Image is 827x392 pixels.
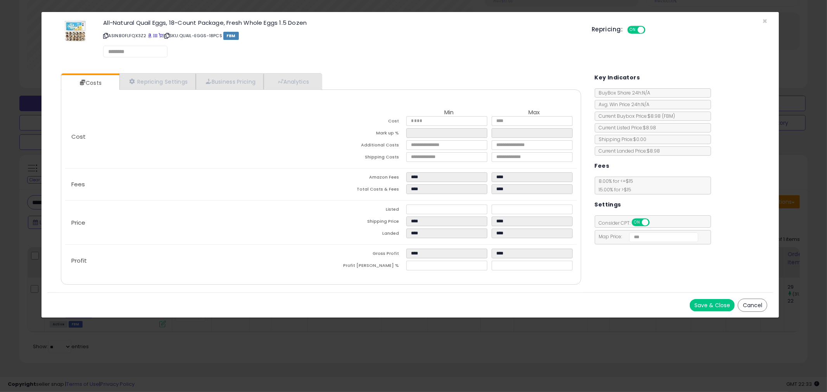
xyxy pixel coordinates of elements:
span: Current Listed Price: $8.98 [595,124,656,131]
td: Shipping Price [321,217,406,229]
span: OFF [648,219,661,226]
span: ( FBM ) [662,113,675,119]
td: Mark up % [321,128,406,140]
span: × [762,15,767,27]
a: Costs [61,75,119,91]
span: $8.98 [648,113,675,119]
a: All offer listings [153,33,157,39]
span: Avg. Win Price 24h: N/A [595,101,650,108]
span: Consider CPT: [595,220,660,226]
span: OFF [644,27,657,33]
td: Total Costs & Fees [321,184,406,196]
button: Cancel [738,299,767,312]
span: ON [632,219,642,226]
span: Shipping Price: $0.00 [595,136,647,143]
p: Fees [65,181,321,187]
p: ASIN: B0FLFQX3Z2 | SKU: QUAIL-EGGS-18PCS [103,29,580,42]
span: 15.00 % for > $15 [595,186,632,193]
p: Price [65,220,321,226]
h5: Repricing: [592,26,623,33]
a: BuyBox page [148,33,152,39]
h5: Settings [595,200,621,210]
span: Map Price: [595,233,699,240]
th: Max [492,109,577,116]
th: Min [406,109,492,116]
span: Current Landed Price: $8.98 [595,148,660,154]
span: ON [628,27,638,33]
td: Amazon Fees [321,172,406,184]
td: Gross Profit [321,249,406,261]
p: Cost [65,134,321,140]
img: 61s6yfTR9xL._SL60_.jpg [64,20,87,42]
td: Shipping Costs [321,152,406,164]
span: BuyBox Share 24h: N/A [595,89,651,96]
td: Listed [321,205,406,217]
span: FBM [223,32,239,40]
h3: All-Natural Quail Eggs, 18-Count Package, Fresh Whole Eggs 1.5 Dozen [103,20,580,26]
td: Additional Costs [321,140,406,152]
a: Business Pricing [196,74,264,89]
td: Landed [321,229,406,241]
td: Profit [PERSON_NAME] % [321,261,406,273]
a: Analytics [264,74,321,89]
td: Cost [321,116,406,128]
span: Current Buybox Price: [595,113,675,119]
h5: Key Indicators [595,73,640,83]
span: 8.00 % for <= $15 [595,178,634,193]
button: Save & Close [690,299,735,311]
a: Your listing only [159,33,163,39]
a: Repricing Settings [119,74,196,89]
p: Profit [65,258,321,264]
h5: Fees [595,161,609,171]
